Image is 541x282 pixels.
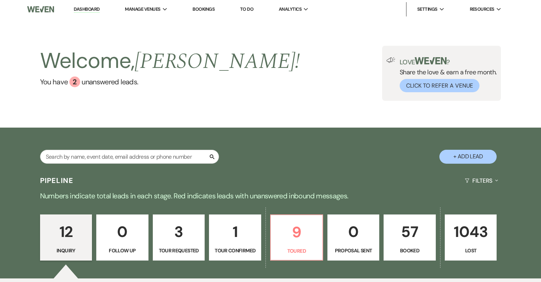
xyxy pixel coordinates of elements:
[327,214,380,261] a: 0Proposal Sent
[214,247,257,254] p: Tour Confirmed
[101,247,144,254] p: Follow Up
[449,220,492,244] p: 1043
[101,220,144,244] p: 0
[192,6,215,12] a: Bookings
[45,220,88,244] p: 12
[470,6,494,13] span: Resources
[40,150,219,164] input: Search by name, event date, email address or phone number
[209,214,261,261] a: 1Tour Confirmed
[386,57,395,63] img: loud-speaker-illustration.svg
[400,79,479,92] button: Click to Refer a Venue
[388,247,431,254] p: Booked
[40,175,74,185] h3: Pipeline
[240,6,253,12] a: To Do
[157,247,200,254] p: Tour Requested
[275,220,318,244] p: 9
[332,220,375,244] p: 0
[214,220,257,244] p: 1
[445,214,497,261] a: 1043Lost
[388,220,431,244] p: 57
[40,214,92,261] a: 12Inquiry
[153,214,205,261] a: 3Tour Requested
[270,214,323,261] a: 9Toured
[96,214,148,261] a: 0Follow Up
[13,190,528,202] p: Numbers indicate total leads in each stage. Red indicates leads with unanswered inbound messages.
[417,6,438,13] span: Settings
[439,150,497,164] button: + Add Lead
[69,76,80,87] div: 2
[384,214,436,261] a: 57Booked
[462,171,501,190] button: Filters
[40,76,300,87] a: You have 2 unanswered leads.
[275,247,318,255] p: Toured
[279,6,302,13] span: Analytics
[40,46,300,76] h2: Welcome,
[415,57,447,64] img: weven-logo-green.svg
[135,45,300,78] span: [PERSON_NAME] !
[332,247,375,254] p: Proposal Sent
[74,6,99,13] a: Dashboard
[45,247,88,254] p: Inquiry
[449,247,492,254] p: Lost
[157,220,200,244] p: 3
[395,57,497,92] div: Share the love & earn a free month.
[400,57,497,65] p: Love ?
[27,2,54,17] img: Weven Logo
[125,6,160,13] span: Manage Venues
